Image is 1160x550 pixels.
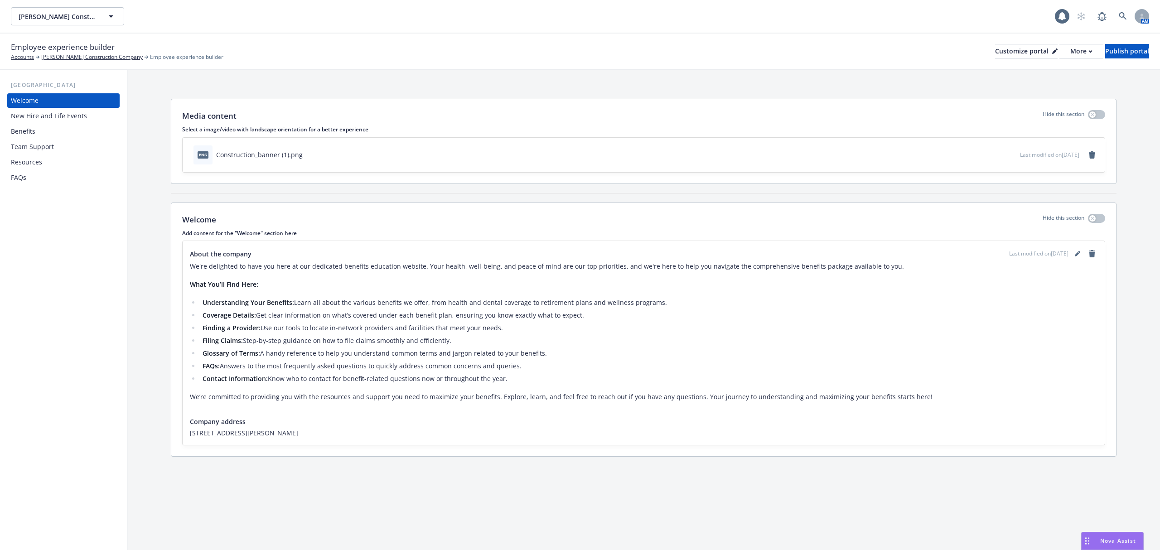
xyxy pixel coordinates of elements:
[1105,44,1149,58] button: Publish portal
[200,373,1097,384] li: Know who to contact for benefit-related questions now or throughout the year.
[1087,150,1097,160] a: remove
[995,44,1058,58] button: Customize portal
[11,124,35,139] div: Benefits
[1043,110,1084,122] p: Hide this section
[1072,248,1083,259] a: editPencil
[7,81,120,90] div: [GEOGRAPHIC_DATA]
[1043,214,1084,226] p: Hide this section
[203,362,220,370] strong: FAQs:
[200,335,1097,346] li: Step-by-step guidance on how to file claims smoothly and efficiently.
[150,53,223,61] span: Employee experience builder
[11,41,115,53] span: Employee experience builder
[182,125,1105,133] p: Select a image/video with landscape orientation for a better experience
[182,110,237,122] p: Media content
[7,155,120,169] a: Resources
[1100,537,1136,545] span: Nova Assist
[11,109,87,123] div: New Hire and Life Events
[11,155,42,169] div: Resources
[19,12,97,21] span: [PERSON_NAME] Construction Company
[1087,248,1097,259] a: remove
[203,374,268,383] strong: Contact Information:
[190,261,1097,272] p: We're delighted to have you here at our dedicated benefits education website. Your health, well-b...
[200,310,1097,321] li: Get clear information on what’s covered under each benefit plan, ensuring you know exactly what t...
[11,7,124,25] button: [PERSON_NAME] Construction Company
[7,124,120,139] a: Benefits
[190,280,258,289] strong: What You’ll Find Here:
[1059,44,1103,58] button: More
[200,297,1097,308] li: Learn all about the various benefits we offer, from health and dental coverage to retirement plan...
[203,298,294,307] strong: Understanding Your Benefits:
[7,140,120,154] a: Team Support
[1020,151,1079,159] span: Last modified on [DATE]
[11,170,26,185] div: FAQs
[1081,532,1144,550] button: Nova Assist
[203,349,260,357] strong: Glossary of Terms:
[190,417,246,426] span: Company address
[7,170,120,185] a: FAQs
[198,151,208,158] span: png
[1114,7,1132,25] a: Search
[11,53,34,61] a: Accounts
[11,93,39,108] div: Welcome
[11,140,54,154] div: Team Support
[200,323,1097,333] li: Use our tools to locate in-network providers and facilities that meet your needs.
[7,109,120,123] a: New Hire and Life Events
[203,311,256,319] strong: Coverage Details:
[1008,150,1016,159] button: preview file
[190,428,1097,438] span: [STREET_ADDRESS][PERSON_NAME]
[7,93,120,108] a: Welcome
[182,214,216,226] p: Welcome
[1072,7,1090,25] a: Start snowing
[41,53,143,61] a: [PERSON_NAME] Construction Company
[216,150,303,159] div: Construction_banner (1).png
[1082,532,1093,550] div: Drag to move
[994,150,1001,159] button: download file
[200,361,1097,371] li: Answers to the most frequently asked questions to quickly address common concerns and queries.
[203,336,243,345] strong: Filing Claims:
[190,391,1097,402] p: We’re committed to providing you with the resources and support you need to maximize your benefit...
[1009,250,1068,258] span: Last modified on [DATE]
[1070,44,1092,58] div: More
[182,229,1105,237] p: Add content for the "Welcome" section here
[203,323,261,332] strong: Finding a Provider:
[200,348,1097,359] li: A handy reference to help you understand common terms and jargon related to your benefits.
[1093,7,1111,25] a: Report a Bug
[190,249,251,259] span: About the company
